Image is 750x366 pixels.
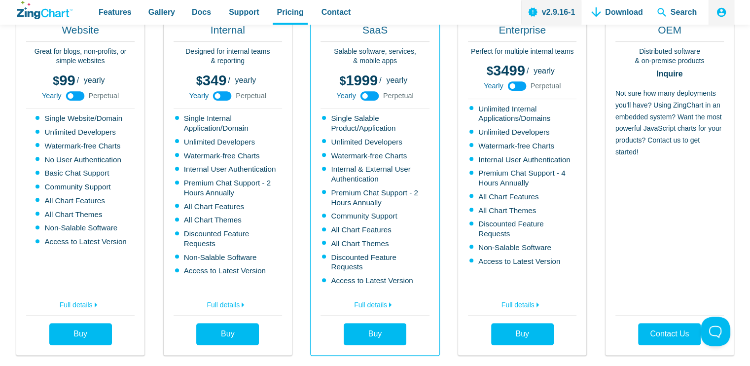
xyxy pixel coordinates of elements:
[469,219,576,239] li: Discounted Feature Requests
[192,5,211,19] span: Docs
[322,164,429,184] li: Internal & External User Authentication
[379,76,381,84] span: /
[469,206,576,216] li: All Chart Themes
[322,276,429,286] li: Access to Latest Version
[26,47,135,66] p: Great for blogs, non-profits, or simple websites
[26,295,135,311] a: Full details
[534,67,555,75] span: yearly
[386,76,407,84] span: yearly
[322,225,429,235] li: All Chart Features
[196,73,227,88] span: 349
[84,76,105,84] span: yearly
[175,215,282,225] li: All Chart Themes
[175,202,282,212] li: All Chart Features
[339,73,378,88] span: 1999
[42,92,61,99] span: Yearly
[36,141,126,151] li: Watermark-free Charts
[469,104,576,124] li: Unlimited Internal Applications/Domains
[487,63,525,78] span: 3499
[229,5,259,19] span: Support
[321,295,429,311] a: Full details
[99,5,132,19] span: Features
[36,168,126,178] li: Basic Chat Support
[175,266,282,276] li: Access to Latest Version
[615,23,724,42] h2: OEM
[321,47,429,66] p: Salable software, services, & mobile apps
[322,253,429,272] li: Discounted Feature Requests
[484,82,503,89] span: Yearly
[174,47,282,66] p: Designed for internal teams & reporting
[321,5,351,19] span: Contact
[236,92,266,99] span: Perpetual
[321,23,429,42] h2: SaaS
[26,23,135,42] h2: Website
[638,323,701,345] a: Contact Us
[615,47,724,66] p: Distributed software & on-premise products
[469,243,576,253] li: Non-Salable Software
[36,196,126,206] li: All Chart Features
[527,67,529,75] span: /
[615,70,724,78] strong: Inquire
[468,295,576,311] a: Full details
[336,92,356,99] span: Yearly
[175,151,282,161] li: Watermark-free Charts
[277,5,303,19] span: Pricing
[469,155,576,165] li: Internal User Authentication
[73,329,87,338] span: Buy
[77,76,79,84] span: /
[322,151,429,161] li: Watermark-free Charts
[615,88,724,310] p: Not sure how many deployments you'll have? Using ZingChart in an embedded system? Want the most p...
[515,329,529,338] span: Buy
[469,256,576,266] li: Access to Latest Version
[49,323,112,345] a: Buy
[531,82,561,89] span: Perpetual
[235,76,256,84] span: yearly
[148,5,175,19] span: Gallery
[368,329,382,338] span: Buy
[36,155,126,165] li: No User Authentication
[175,178,282,198] li: Premium Chat Support - 2 Hours Annually
[17,1,72,19] a: ZingChart Logo. Click to return to the homepage
[468,23,576,42] h2: Enterprise
[36,127,126,137] li: Unlimited Developers
[175,229,282,249] li: Discounted Feature Requests
[196,323,259,345] a: Buy
[36,210,126,220] li: All Chart Themes
[322,137,429,147] li: Unlimited Developers
[221,329,235,338] span: Buy
[650,330,689,338] span: Contact Us
[174,23,282,42] h2: Internal
[322,239,429,249] li: All Chart Themes
[36,182,126,192] li: Community Support
[36,113,126,123] li: Single Website/Domain
[174,295,282,311] a: Full details
[468,47,576,57] p: Perfect for multiple internal teams
[189,92,209,99] span: Yearly
[469,141,576,151] li: Watermark-free Charts
[322,211,429,221] li: Community Support
[469,127,576,137] li: Unlimited Developers
[701,317,730,346] iframe: Toggle Customer Support
[383,92,414,99] span: Perpetual
[89,92,119,99] span: Perpetual
[36,223,126,233] li: Non-Salable Software
[36,237,126,247] li: Access to Latest Version
[53,73,75,88] span: 99
[322,188,429,208] li: Premium Chat Support - 2 Hours Annually
[469,192,576,202] li: All Chart Features
[491,323,554,345] a: Buy
[322,113,429,133] li: Single Salable Product/Application
[228,76,230,84] span: /
[175,253,282,262] li: Non-Salable Software
[175,164,282,174] li: Internal User Authentication
[344,323,406,345] a: Buy
[175,137,282,147] li: Unlimited Developers
[469,168,576,188] li: Premium Chat Support - 4 Hours Annually
[175,113,282,133] li: Single Internal Application/Domain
